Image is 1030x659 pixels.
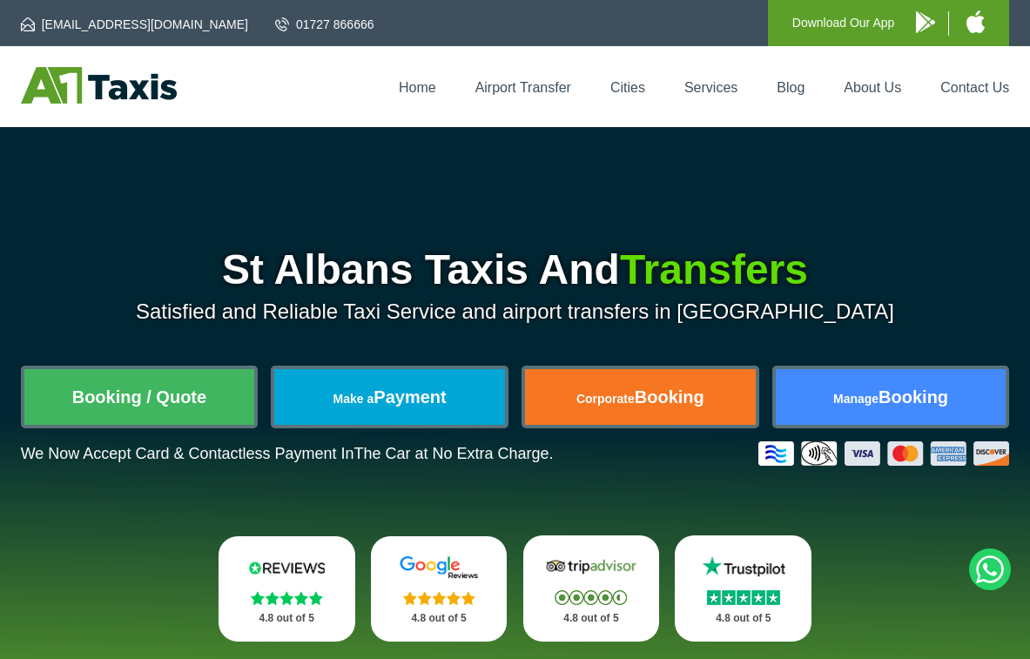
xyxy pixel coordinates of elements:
[333,392,374,406] span: Make a
[354,445,554,462] span: The Car at No Extra Charge.
[238,555,336,580] img: Reviews.io
[620,246,808,293] span: Transfers
[371,536,508,642] a: Google Stars 4.8 out of 5
[475,80,571,95] a: Airport Transfer
[21,249,1010,291] h1: St Albans Taxis And
[219,536,355,642] a: Reviews.io Stars 4.8 out of 5
[238,608,336,629] p: 4.8 out of 5
[940,80,1009,95] a: Contact Us
[576,392,635,406] span: Corporate
[525,369,756,425] a: CorporateBooking
[777,80,804,95] a: Blog
[24,369,255,425] a: Booking / Quote
[251,591,323,605] img: Stars
[694,555,792,579] img: Trustpilot
[844,80,901,95] a: About Us
[21,445,554,463] p: We Now Accept Card & Contactless Payment In
[542,555,641,579] img: Tripadvisor
[390,555,488,580] img: Google
[792,12,895,34] p: Download Our App
[684,80,737,95] a: Services
[21,16,248,33] a: [EMAIL_ADDRESS][DOMAIN_NAME]
[776,369,1006,425] a: ManageBooking
[694,608,792,629] p: 4.8 out of 5
[833,392,879,406] span: Manage
[21,67,177,104] img: A1 Taxis St Albans LTD
[399,80,436,95] a: Home
[390,608,488,629] p: 4.8 out of 5
[758,441,1009,466] img: Credit And Debit Cards
[274,369,505,425] a: Make aPayment
[555,590,627,605] img: Stars
[403,591,475,605] img: Stars
[523,535,660,642] a: Tripadvisor Stars 4.8 out of 5
[707,590,780,605] img: Stars
[916,11,935,33] img: A1 Taxis Android App
[275,16,374,33] a: 01727 866666
[21,299,1010,324] p: Satisfied and Reliable Taxi Service and airport transfers in [GEOGRAPHIC_DATA]
[610,80,645,95] a: Cities
[542,608,641,629] p: 4.8 out of 5
[966,10,985,33] img: A1 Taxis iPhone App
[675,535,811,642] a: Trustpilot Stars 4.8 out of 5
